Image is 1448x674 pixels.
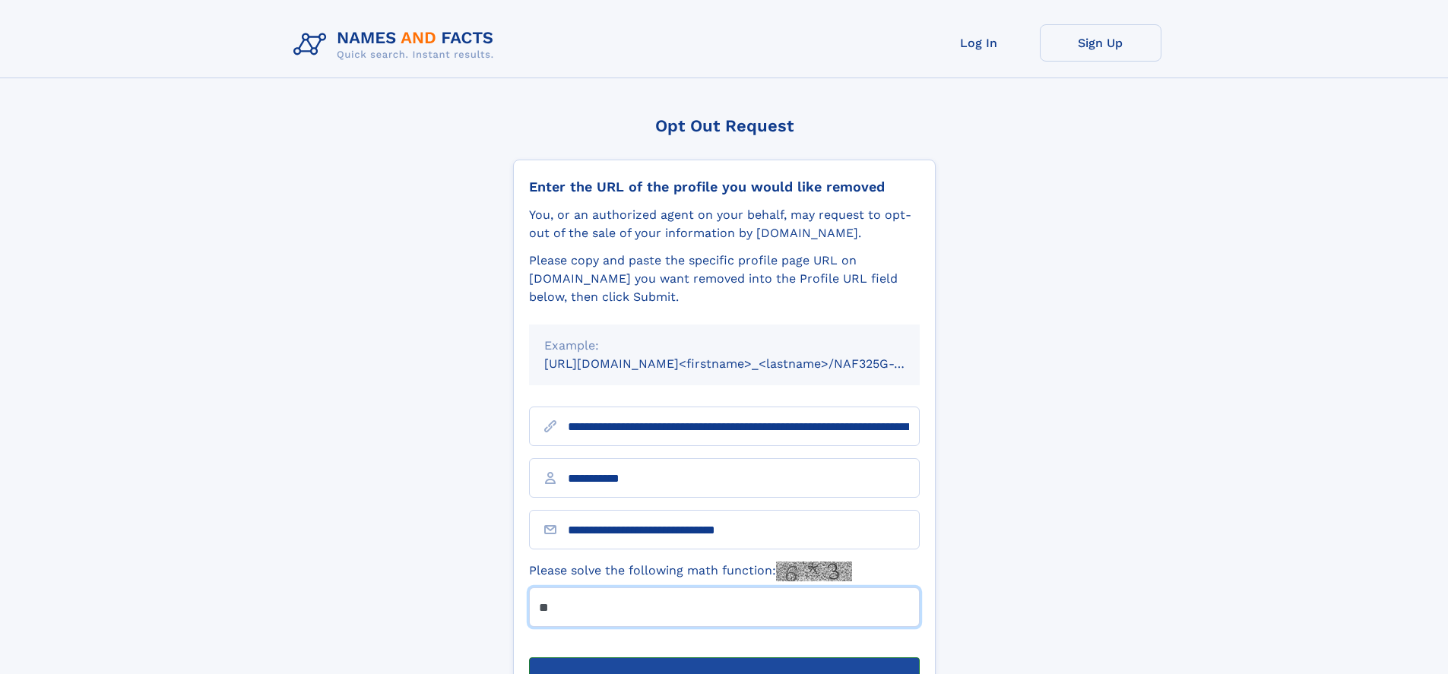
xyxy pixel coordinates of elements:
[918,24,1040,62] a: Log In
[544,337,905,355] div: Example:
[513,116,936,135] div: Opt Out Request
[287,24,506,65] img: Logo Names and Facts
[529,562,852,581] label: Please solve the following math function:
[544,356,949,371] small: [URL][DOMAIN_NAME]<firstname>_<lastname>/NAF325G-xxxxxxxx
[529,206,920,242] div: You, or an authorized agent on your behalf, may request to opt-out of the sale of your informatio...
[1040,24,1161,62] a: Sign Up
[529,252,920,306] div: Please copy and paste the specific profile page URL on [DOMAIN_NAME] you want removed into the Pr...
[529,179,920,195] div: Enter the URL of the profile you would like removed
